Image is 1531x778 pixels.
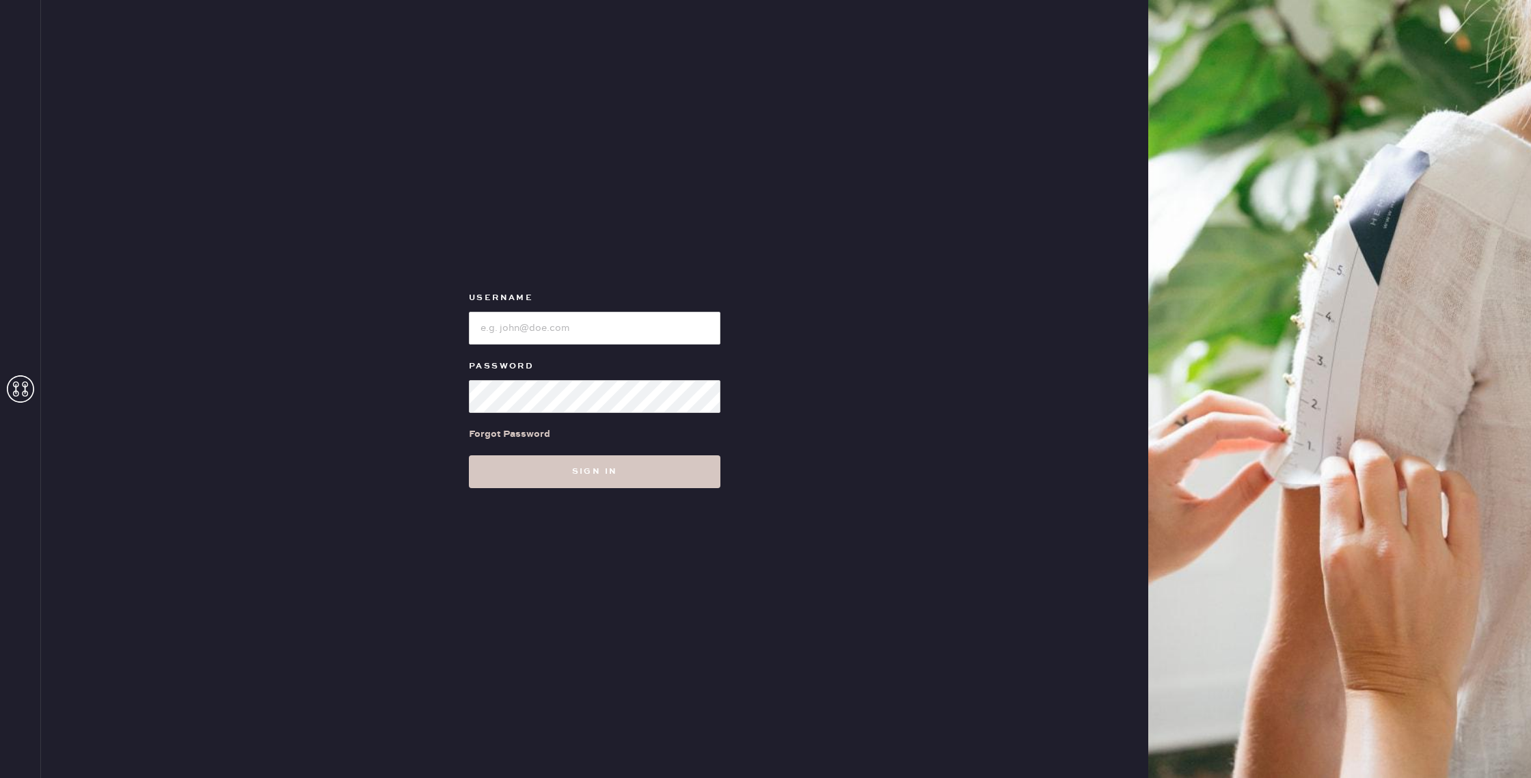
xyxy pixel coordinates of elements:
[469,455,720,488] button: Sign in
[469,358,720,375] label: Password
[469,290,720,306] label: Username
[469,413,550,455] a: Forgot Password
[469,312,720,345] input: e.g. john@doe.com
[469,427,550,442] div: Forgot Password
